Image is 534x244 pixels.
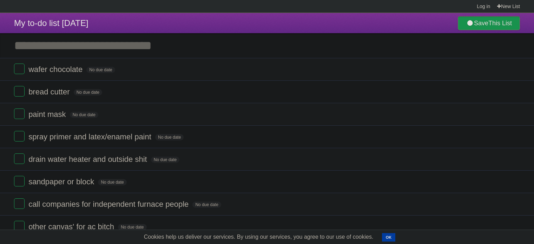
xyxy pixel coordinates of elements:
span: paint mask [28,110,67,119]
span: spray primer and latex/enamel paint [28,132,153,141]
label: Done [14,176,25,186]
span: No due date [155,134,184,140]
span: No due date [74,89,102,95]
span: No due date [98,179,126,185]
label: Done [14,153,25,164]
span: drain water heater and outside shit [28,155,149,164]
label: Done [14,198,25,209]
span: wafer chocolate [28,65,84,74]
label: Done [14,108,25,119]
span: sandpaper or block [28,177,96,186]
span: call companies for independent furnace people [28,200,190,209]
button: OK [382,233,396,242]
span: No due date [192,202,221,208]
span: bread cutter [28,87,71,96]
b: This List [488,20,512,27]
span: other canvas' for ac bitch [28,222,116,231]
span: No due date [70,112,98,118]
label: Done [14,131,25,141]
span: No due date [86,67,115,73]
label: Done [14,86,25,97]
a: SaveThis List [458,16,520,30]
label: Done [14,221,25,231]
span: My to-do list [DATE] [14,18,88,28]
span: No due date [151,157,179,163]
span: Cookies help us deliver our services. By using our services, you agree to our use of cookies. [137,230,381,244]
span: No due date [118,224,146,230]
label: Done [14,64,25,74]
